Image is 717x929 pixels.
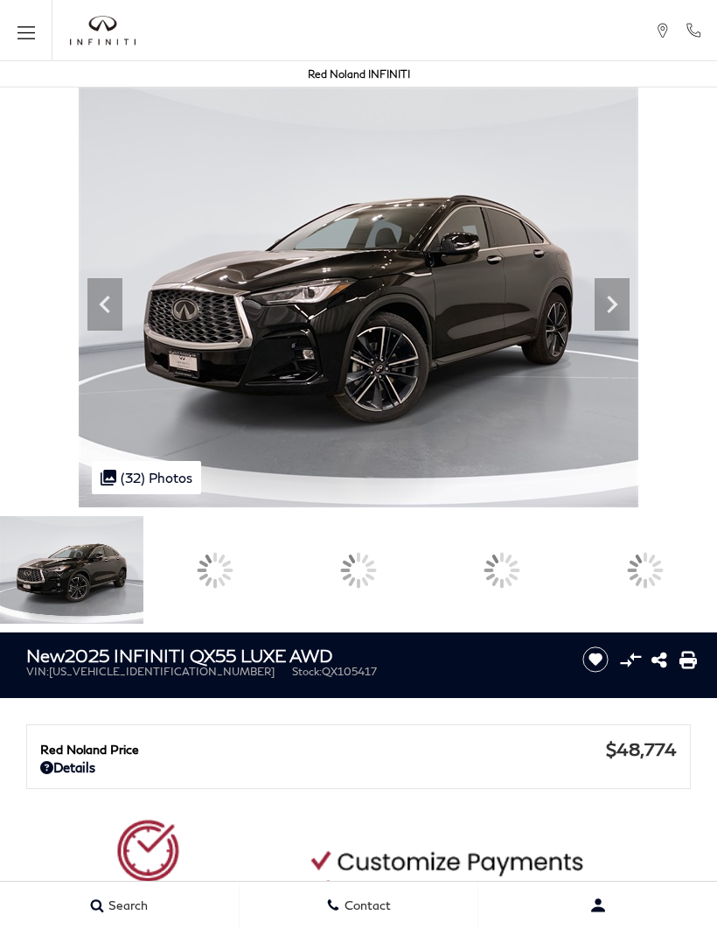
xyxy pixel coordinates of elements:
[40,759,677,775] a: Details
[26,645,65,666] strong: New
[26,665,49,678] span: VIN:
[617,646,644,673] button: Compare vehicle
[49,665,275,678] span: [US_VEHICLE_IDENTIFICATION_NUMBER]
[70,16,136,45] img: INFINITI
[308,67,410,80] a: Red Noland INFINITI
[679,649,697,670] a: Print this New 2025 INFINITI QX55 LUXE AWD
[92,461,201,494] div: (32) Photos
[40,742,606,757] span: Red Noland Price
[26,646,560,665] h1: 2025 INFINITI QX55 LUXE AWD
[292,665,322,678] span: Stock:
[606,738,677,759] span: $48,774
[651,649,667,670] a: Share this New 2025 INFINITI QX55 LUXE AWD
[40,738,677,759] a: Red Noland Price $48,774
[322,665,377,678] span: QX105417
[79,87,638,507] img: New 2025 BLACK OBSIDIAN INFINITI LUXE AWD image 1
[340,898,391,913] span: Contact
[70,16,136,45] a: infiniti
[576,646,615,674] button: Save vehicle
[104,898,148,913] span: Search
[478,884,717,927] button: user-profile-menu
